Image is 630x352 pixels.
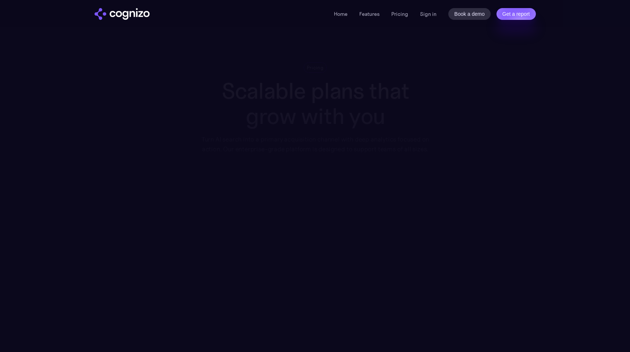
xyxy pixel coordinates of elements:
[391,11,408,17] a: Pricing
[334,11,348,17] a: Home
[420,10,437,18] a: Sign in
[448,8,491,20] a: Book a demo
[95,8,150,20] img: cognizo logo
[496,8,536,20] a: Get a report
[307,64,324,71] div: Pricing
[359,11,380,17] a: Features
[196,78,434,129] h1: Scalable plans that grow with you
[196,134,434,154] div: Turn AI search into a primary acquisition channel with deep analytics focused on action. Our ente...
[95,8,150,20] a: home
